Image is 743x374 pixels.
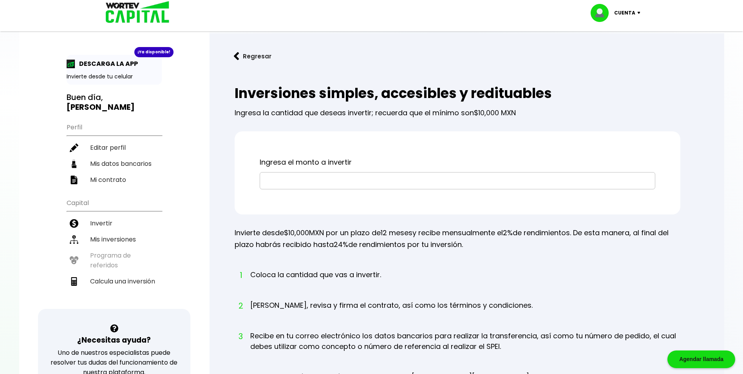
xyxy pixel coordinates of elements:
[77,334,151,346] h3: ¿Necesitas ayuda?
[67,194,162,309] ul: Capital
[75,59,138,69] p: DESCARGA LA APP
[284,228,309,238] span: $10,000
[667,350,735,368] div: Agendar llamada
[635,12,646,14] img: icon-down
[260,156,655,168] p: Ingresa el monto a invertir
[614,7,635,19] p: Cuenta
[70,277,78,286] img: calculadora-icon.17d418c4.svg
[67,273,162,289] a: Calcula una inversión
[334,240,348,249] span: 24%
[239,330,242,342] span: 3
[235,85,680,101] h2: Inversiones simples, accesibles y redituables
[67,215,162,231] a: Invertir
[235,227,680,251] p: Invierte desde MXN por un plazo de y recibe mensualmente el de rendimientos. De esta manera, al f...
[67,156,162,172] a: Mis datos bancarios
[222,46,283,67] button: Regresar
[67,93,162,112] h3: Buen día,
[591,4,614,22] img: profile-image
[70,235,78,244] img: inversiones-icon.6695dc30.svg
[250,300,533,325] li: [PERSON_NAME], revisa y firma el contrato, así como los términos y condiciones.
[234,52,239,60] img: flecha izquierda
[503,228,513,238] span: 2%
[381,228,412,238] span: 12 meses
[250,330,680,367] li: Recibe en tu correo electrónico los datos bancarios para realizar la transferencia, así como tu n...
[250,269,381,295] li: Coloca la cantidad que vas a invertir.
[474,108,516,118] span: $10,000 MXN
[67,118,162,188] ul: Perfil
[239,300,242,312] span: 2
[70,176,78,184] img: contrato-icon.f2db500c.svg
[134,47,174,57] div: ¡Ya disponible!
[70,219,78,228] img: invertir-icon.b3b967d7.svg
[70,160,78,168] img: datos-icon.10cf9172.svg
[222,46,712,67] a: flecha izquierdaRegresar
[67,60,75,68] img: app-icon
[67,231,162,247] a: Mis inversiones
[67,73,162,81] p: Invierte desde tu celular
[239,269,242,281] span: 1
[235,101,680,119] p: Ingresa la cantidad que deseas invertir; recuerda que el mínimo son
[70,143,78,152] img: editar-icon.952d3147.svg
[67,172,162,188] a: Mi contrato
[67,140,162,156] a: Editar perfil
[67,102,135,113] b: [PERSON_NAME]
